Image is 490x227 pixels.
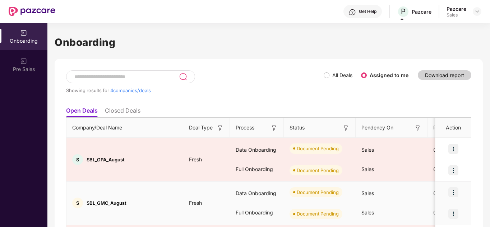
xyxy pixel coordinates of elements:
[433,124,470,132] span: Pendency
[230,203,284,222] div: Full Onboarding
[9,7,55,16] img: New Pazcare Logo
[183,200,208,206] span: Fresh
[448,144,458,154] img: icon
[361,209,374,216] span: Sales
[87,200,126,206] span: SBL_GMC_August
[179,72,187,81] img: svg+xml;base64,PHN2ZyB3aWR0aD0iMjQiIGhlaWdodD0iMjUiIHZpZXdCb3g9IjAgMCAyNCAyNSIgZmlsbD0ibm9uZSIgeG...
[217,124,224,132] img: svg+xml;base64,PHN2ZyB3aWR0aD0iMTYiIGhlaWdodD0iMTYiIHZpZXdCb3g9IjAgMCAxNiAxNiIgZmlsbD0ibm9uZSIgeG...
[20,58,27,65] img: svg+xml;base64,PHN2ZyB3aWR0aD0iMjAiIGhlaWdodD0iMjAiIHZpZXdCb3g9IjAgMCAyMCAyMCIgZmlsbD0ibm9uZSIgeG...
[361,147,374,153] span: Sales
[230,184,284,203] div: Data Onboarding
[230,140,284,160] div: Data Onboarding
[66,107,98,117] li: Open Deals
[349,9,356,16] img: svg+xml;base64,PHN2ZyBpZD0iSGVscC0zMngzMiIgeG1sbnM9Imh0dHA6Ly93d3cudzMub3JnLzIwMDAvc3ZnIiB3aWR0aD...
[66,88,324,93] div: Showing results for
[87,157,125,162] span: SBL_GPA_August
[105,107,140,117] li: Closed Deals
[297,210,339,217] div: Document Pending
[427,203,481,222] div: 0 days
[332,72,352,78] label: All Deals
[20,29,27,37] img: svg+xml;base64,PHN2ZyB3aWR0aD0iMjAiIGhlaWdodD0iMjAiIHZpZXdCb3g9IjAgMCAyMCAyMCIgZmlsbD0ibm9uZSIgeG...
[342,124,350,132] img: svg+xml;base64,PHN2ZyB3aWR0aD0iMTYiIGhlaWdodD0iMTYiIHZpZXdCb3g9IjAgMCAxNiAxNiIgZmlsbD0ibm9uZSIgeG...
[435,118,471,138] th: Action
[401,7,406,16] span: P
[297,167,339,174] div: Document Pending
[55,34,483,50] h1: Onboarding
[361,124,393,132] span: Pendency On
[189,124,213,132] span: Deal Type
[230,160,284,179] div: Full Onboarding
[361,166,374,172] span: Sales
[448,165,458,175] img: icon
[427,184,481,203] div: 0 days
[361,190,374,196] span: Sales
[448,187,458,197] img: icon
[370,72,408,78] label: Assigned to me
[359,9,376,14] div: Get Help
[236,124,254,132] span: Process
[183,156,208,162] span: Fresh
[290,124,305,132] span: Status
[418,70,471,80] button: Download report
[66,118,183,138] th: Company/Deal Name
[474,9,480,14] img: svg+xml;base64,PHN2ZyBpZD0iRHJvcGRvd24tMzJ4MzIiIHhtbG5zPSJodHRwOi8vd3d3LnczLm9yZy8yMDAwL3N2ZyIgd2...
[110,88,151,93] span: 4 companies/deals
[414,124,421,132] img: svg+xml;base64,PHN2ZyB3aWR0aD0iMTYiIGhlaWdodD0iMTYiIHZpZXdCb3g9IjAgMCAxNiAxNiIgZmlsbD0ibm9uZSIgeG...
[72,198,83,208] div: S
[447,5,466,12] div: Pazcare
[427,160,481,179] div: 0 days
[448,209,458,219] img: icon
[271,124,278,132] img: svg+xml;base64,PHN2ZyB3aWR0aD0iMTYiIGhlaWdodD0iMTYiIHZpZXdCb3g9IjAgMCAxNiAxNiIgZmlsbD0ibm9uZSIgeG...
[427,140,481,160] div: 0 days
[297,145,339,152] div: Document Pending
[72,154,83,165] div: S
[412,8,431,15] div: Pazcare
[427,118,481,138] th: Pendency
[297,189,339,196] div: Document Pending
[447,12,466,18] div: Sales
